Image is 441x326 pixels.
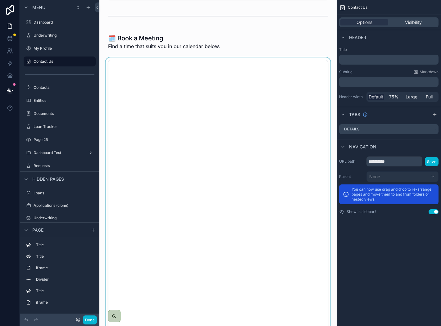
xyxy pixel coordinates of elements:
[413,70,439,75] a: Markdown
[24,122,96,132] a: Loan Tracker
[24,17,96,27] a: Dashboard
[34,33,94,38] label: Underwriting
[339,47,439,52] label: Title
[24,148,96,158] a: Dashboard Test
[344,127,360,132] label: Details
[32,176,64,182] span: Hidden pages
[36,277,93,282] label: Divider
[24,57,96,66] a: Contact Us
[24,109,96,119] a: Documents
[34,85,94,90] label: Contacts
[34,203,94,208] label: Applications (clone)
[34,191,94,196] label: Loans
[36,242,93,247] label: Title
[339,55,439,65] div: scrollable content
[347,209,376,214] label: Show in sidebar?
[339,174,364,179] label: Parent
[339,70,352,75] label: Subtitle
[406,94,417,100] span: Large
[36,288,93,293] label: Title
[352,187,435,202] p: You can now use drag and drop to re-arrange pages and move them to and from folders or nested views
[24,161,96,171] a: Requests
[34,46,94,51] label: My Profile
[24,188,96,198] a: Loans
[20,237,99,314] div: scrollable content
[24,83,96,93] a: Contacts
[34,111,94,116] label: Documents
[24,201,96,211] a: Applications (clone)
[389,94,398,100] span: 75%
[34,150,86,155] label: Dashboard Test
[369,94,383,100] span: Default
[349,144,376,150] span: Navigation
[36,254,93,259] label: Title
[34,137,94,142] label: Page 25
[24,213,96,223] a: Underwriting
[349,111,360,118] span: Tabs
[425,157,439,166] button: Save
[36,300,93,305] label: iframe
[83,315,97,324] button: Done
[366,171,439,182] button: None
[34,20,94,25] label: Dashboard
[34,215,94,220] label: Underwriting
[24,30,96,40] a: Underwriting
[24,96,96,106] a: Entities
[34,163,94,168] label: Requests
[339,94,364,99] label: Header width
[426,94,433,100] span: Full
[339,159,364,164] label: URL path
[369,174,380,180] span: None
[34,98,94,103] label: Entities
[32,4,45,11] span: Menu
[36,265,93,270] label: iframe
[24,43,96,53] a: My Profile
[357,19,372,25] span: Options
[32,227,43,233] span: Page
[34,59,92,64] label: Contact Us
[34,124,94,129] label: Loan Tracker
[349,34,366,41] span: Header
[420,70,439,75] span: Markdown
[348,5,367,10] span: Contact Us
[405,19,422,25] span: Visibility
[24,135,96,145] a: Page 25
[339,77,439,87] div: scrollable content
